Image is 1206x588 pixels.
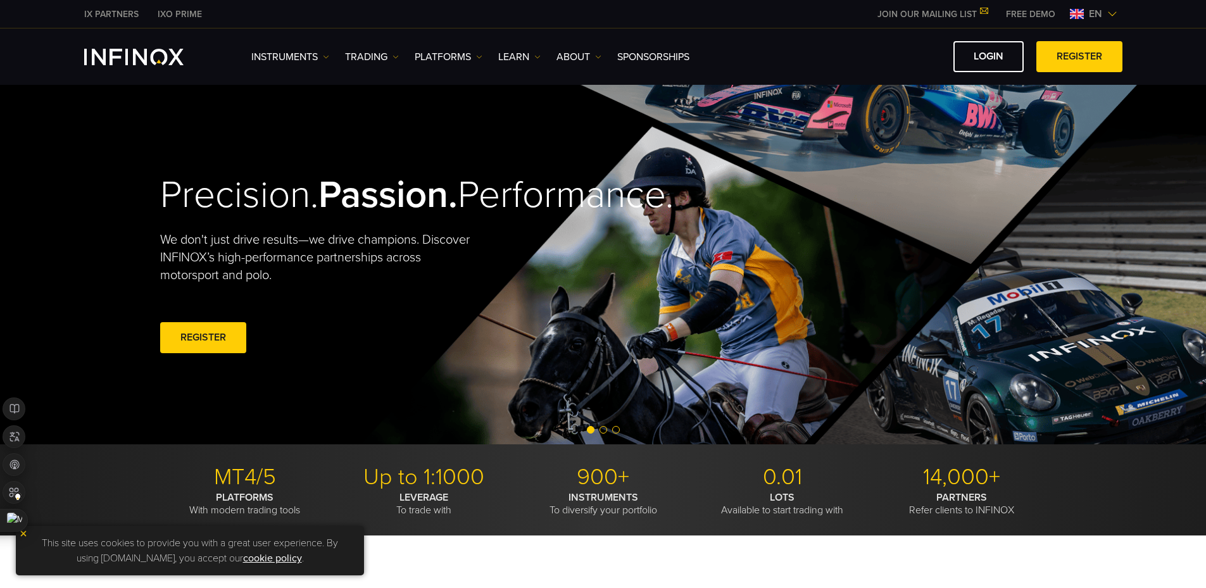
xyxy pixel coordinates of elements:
[498,49,541,65] a: Learn
[160,491,330,516] p: With modern trading tools
[243,552,302,565] a: cookie policy
[877,491,1046,516] p: Refer clients to INFINOX
[612,426,620,434] span: Go to slide 3
[339,491,509,516] p: To trade with
[339,463,509,491] p: Up to 1:1000
[160,231,479,284] p: We don't just drive results—we drive champions. Discover INFINOX’s high-performance partnerships ...
[518,491,688,516] p: To diversify your portfolio
[75,8,148,21] a: INFINOX
[996,8,1065,21] a: INFINOX MENU
[877,463,1046,491] p: 14,000+
[19,529,28,538] img: yellow close icon
[556,49,601,65] a: ABOUT
[518,463,688,491] p: 900+
[251,49,329,65] a: Instruments
[216,491,273,504] strong: PLATFORMS
[770,491,795,504] strong: LOTS
[318,172,458,218] strong: Passion.
[399,491,448,504] strong: LEVERAGE
[84,49,213,65] a: INFINOX Logo
[1036,41,1122,72] a: REGISTER
[415,49,482,65] a: PLATFORMS
[600,426,607,434] span: Go to slide 2
[568,491,638,504] strong: INSTRUMENTS
[160,172,559,218] h2: Precision. Performance.
[1084,6,1107,22] span: en
[698,491,867,516] p: Available to start trading with
[698,463,867,491] p: 0.01
[22,532,358,569] p: This site uses cookies to provide you with a great user experience. By using [DOMAIN_NAME], you a...
[617,49,689,65] a: SPONSORSHIPS
[953,41,1024,72] a: LOGIN
[868,9,996,20] a: JOIN OUR MAILING LIST
[345,49,399,65] a: TRADING
[936,491,987,504] strong: PARTNERS
[148,8,211,21] a: INFINOX
[587,426,594,434] span: Go to slide 1
[160,463,330,491] p: MT4/5
[160,322,246,353] a: REGISTER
